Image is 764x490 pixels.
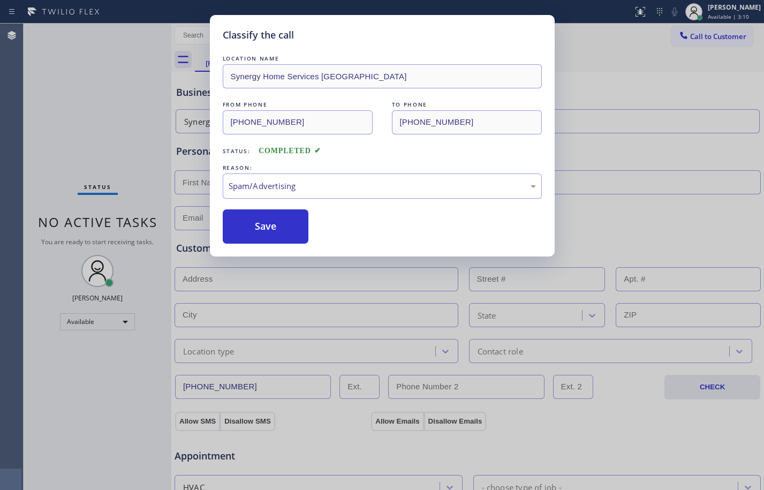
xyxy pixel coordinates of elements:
[223,99,373,110] div: FROM PHONE
[392,99,542,110] div: TO PHONE
[223,110,373,134] input: From phone
[223,28,294,42] h5: Classify the call
[229,180,536,192] div: Spam/Advertising
[259,147,321,155] span: COMPLETED
[223,162,542,174] div: REASON:
[223,53,542,64] div: LOCATION NAME
[223,147,251,155] span: Status:
[392,110,542,134] input: To phone
[223,209,309,244] button: Save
